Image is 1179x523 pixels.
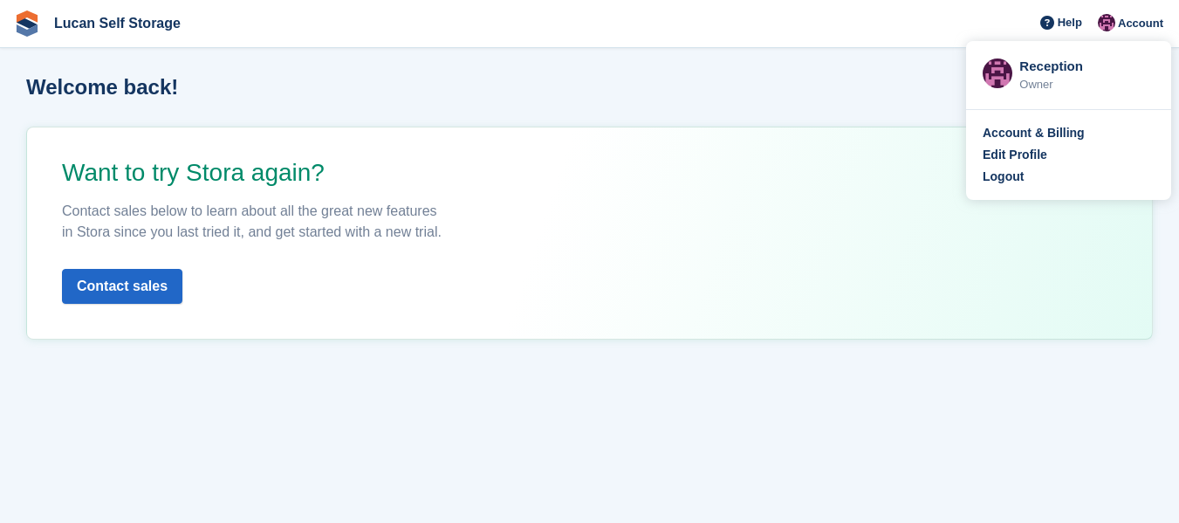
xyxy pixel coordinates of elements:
[1118,15,1163,32] span: Account
[1098,14,1115,31] img: Reception
[983,124,1085,142] div: Account & Billing
[62,269,182,304] button: Contact sales
[1019,76,1155,93] div: Owner
[983,146,1155,164] a: Edit Profile
[983,168,1024,186] div: Logout
[983,146,1047,164] div: Edit Profile
[62,158,620,188] p: Want to try Stora again?
[1058,14,1082,31] span: Help
[26,75,178,99] h1: Welcome back!
[983,124,1155,142] a: Account & Billing
[14,10,40,37] img: stora-icon-8386f47178a22dfd0bd8f6a31ec36ba5ce8667c1dd55bd0f319d3a0aa187defe.svg
[983,168,1155,186] a: Logout
[983,58,1012,88] img: Reception
[62,201,446,243] p: Contact sales below to learn about all the great new features in Stora since you last tried it, a...
[47,9,188,38] a: Lucan Self Storage
[1019,57,1155,72] div: Reception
